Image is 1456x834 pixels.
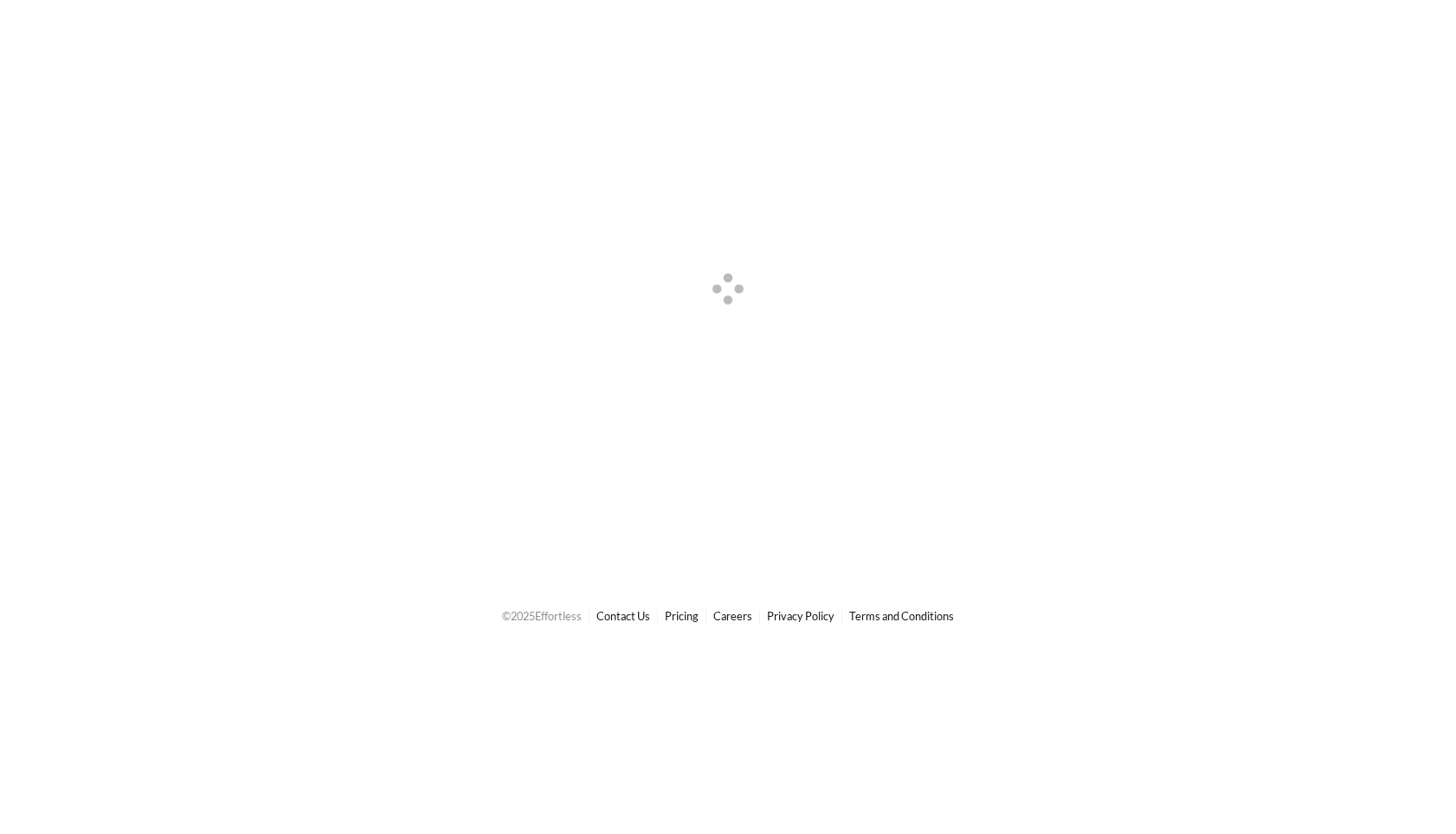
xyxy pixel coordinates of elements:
[596,609,650,623] a: Contact Us
[502,609,582,623] span: © 2025 Effortless
[665,609,699,623] a: Pricing
[767,609,834,623] a: Privacy Policy
[713,609,752,623] a: Careers
[849,609,954,623] a: Terms and Conditions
